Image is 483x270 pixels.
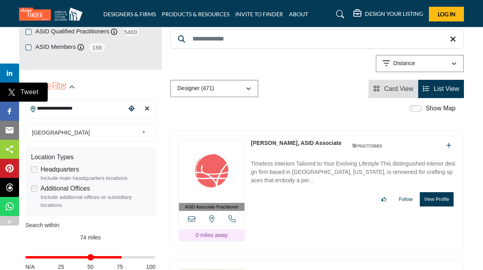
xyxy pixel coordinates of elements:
a: Add To List [446,142,452,149]
span: ASID Associate Practitioner [185,204,239,210]
li: Card View [369,80,418,98]
p: Designer (471) [177,85,214,93]
div: DESIGN YOUR LISTING [353,10,423,19]
label: ASID Qualified Practitioners [35,27,109,36]
div: Location Types [31,152,150,162]
div: Include additional offices or subsidiary locations [41,193,150,210]
img: ASID Qualified Practitioners Badge Icon [349,141,385,151]
input: ASID Qualified Practitioners checkbox [25,29,31,35]
span: [GEOGRAPHIC_DATA] [32,128,139,137]
button: Log In [429,7,464,21]
span: Card View [384,85,413,92]
label: Additional Offices [41,184,90,193]
p: Distance [394,60,415,67]
span: List View [434,85,459,92]
a: DESIGNERS & FIRMS [103,11,156,17]
li: List View [418,80,464,98]
div: Choose your current location [126,100,138,118]
button: Designer (471) [170,80,258,97]
label: ASID Members [35,42,76,52]
div: Clear search location [142,100,153,118]
span: 0 miles away [196,232,228,238]
button: Like listing [376,193,392,206]
span: Tweet [18,87,41,97]
span: 5469 [122,27,140,37]
a: [PERSON_NAME], ASID Associate [251,140,341,146]
img: twitter sharing button [7,87,16,97]
a: PRODUCTS & RESOURCES [162,11,229,17]
div: Include main headquarters locations [41,174,150,182]
button: View Profile [420,192,454,206]
a: INVITE TO FINDER [235,11,283,17]
img: Lois Rapiel, ASID Associate [179,139,244,203]
span: 188 [88,42,106,52]
a: ABOUT [289,11,308,17]
input: ASID Members checkbox [25,44,31,50]
label: Headquarters [41,165,79,174]
a: ASID Associate Practitioner [179,139,244,211]
input: Search Location [26,101,126,116]
p: Lois Rapiel, ASID Associate [251,139,341,147]
a: View Card [373,85,413,92]
a: View List [423,85,459,92]
div: Search within: [25,221,155,229]
button: Follow [394,193,418,206]
a: Search [328,8,349,21]
label: Show Map [425,104,456,113]
span: Log In [438,11,456,17]
img: Site Logo [19,8,87,21]
button: Distance [376,55,464,72]
img: arrow_left sharing button [6,218,13,225]
input: Search Keyword [170,29,464,49]
h5: DESIGN YOUR LISTING [365,10,423,17]
a: Timeless Interiors Tailored to Your Evolving Lifestyle This distinguished interior design firm ba... [251,155,456,186]
span: 74 miles [80,234,101,241]
p: Timeless Interiors Tailored to Your Evolving Lifestyle This distinguished interior design firm ba... [251,160,456,186]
